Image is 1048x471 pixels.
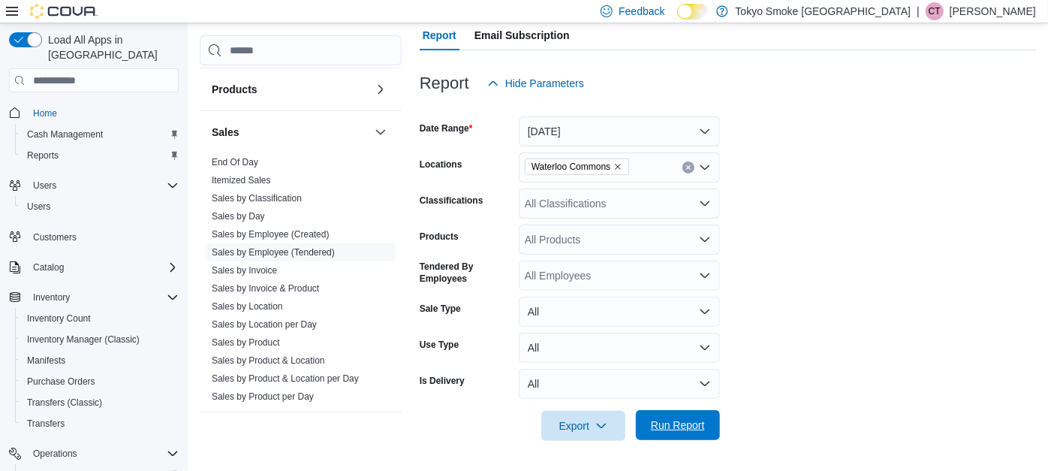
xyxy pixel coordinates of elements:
div: Sales [200,153,402,412]
span: Sales by Employee (Created) [212,228,330,240]
label: Date Range [420,122,473,134]
button: Run Report [636,410,720,440]
a: Cash Management [21,125,109,143]
span: Run Report [651,418,705,433]
a: Transfers (Classic) [21,394,108,412]
span: Transfers [27,418,65,430]
span: Sales by Product & Location per Day [212,373,359,385]
span: Manifests [21,352,179,370]
a: Transfers [21,415,71,433]
a: Sales by Product & Location per Day [212,373,359,384]
span: Export [550,411,616,441]
button: Open list of options [699,198,711,210]
span: Inventory [27,288,179,306]
a: Itemized Sales [212,175,271,186]
span: Transfers [21,415,179,433]
a: Sales by Location per Day [212,319,317,330]
span: Cash Management [27,128,103,140]
span: Feedback [619,4,664,19]
a: Purchase Orders [21,373,101,391]
button: Reports [15,145,185,166]
span: Manifests [27,355,65,367]
button: Inventory Manager (Classic) [15,329,185,350]
span: Users [21,198,179,216]
a: Sales by Product [212,337,280,348]
label: Sale Type [420,303,461,315]
div: Caitlin Thomas [926,2,944,20]
label: Tendered By Employees [420,261,513,285]
span: Catalog [27,258,179,276]
span: Inventory Count [21,309,179,328]
span: Hide Parameters [505,76,584,91]
a: Sales by Invoice [212,265,277,276]
a: End Of Day [212,157,258,168]
span: CT [929,2,941,20]
a: Inventory Count [21,309,97,328]
span: Transfers (Classic) [27,397,102,409]
button: Clear input [682,162,694,174]
a: Sales by Location [212,301,283,312]
span: Inventory Manager (Classic) [27,334,140,346]
span: Inventory Count [27,312,91,325]
input: Dark Mode [677,4,709,20]
button: Cash Management [15,124,185,145]
a: Reports [21,146,65,165]
span: Sales by Classification [212,192,302,204]
span: Transfers (Classic) [21,394,179,412]
button: Operations [3,443,185,464]
span: Users [27,201,50,213]
span: Sales by Invoice [212,264,277,276]
span: Sales by Product [212,337,280,349]
span: Catalog [33,261,64,273]
span: Operations [27,445,179,463]
button: Transfers (Classic) [15,392,185,413]
button: Manifests [15,350,185,371]
a: Sales by Employee (Tendered) [212,247,335,258]
a: Sales by Employee (Created) [212,229,330,240]
a: Manifests [21,352,71,370]
span: Customers [33,231,77,243]
button: Inventory Count [15,308,185,329]
label: Products [420,231,459,243]
span: Load All Apps in [GEOGRAPHIC_DATA] [42,32,179,62]
button: Users [15,196,185,217]
a: Sales by Day [212,211,265,222]
span: Sales by Product per Day [212,391,314,403]
span: Purchase Orders [21,373,179,391]
button: [DATE] [519,116,720,146]
p: [PERSON_NAME] [950,2,1036,20]
button: Sales [372,123,390,141]
button: Remove Waterloo Commons from selection in this group [613,162,622,171]
span: Reports [27,149,59,162]
button: Open list of options [699,234,711,246]
p: | [917,2,920,20]
a: Inventory Manager (Classic) [21,331,146,349]
p: Tokyo Smoke [GEOGRAPHIC_DATA] [736,2,911,20]
a: Users [21,198,56,216]
span: Sales by Invoice & Product [212,282,319,294]
a: Sales by Invoice & Product [212,283,319,294]
span: Users [33,180,56,192]
span: Inventory Manager (Classic) [21,331,179,349]
span: Sales by Location per Day [212,319,317,331]
button: All [519,369,720,399]
button: Open list of options [699,270,711,282]
button: Hide Parameters [481,68,590,98]
label: Use Type [420,339,459,351]
button: Customers [3,226,185,248]
button: Sales [212,125,369,140]
a: Sales by Product & Location [212,355,325,366]
label: Is Delivery [420,375,465,387]
span: Reports [21,146,179,165]
img: Cova [30,4,98,19]
span: Report [423,20,456,50]
button: All [519,297,720,327]
span: Email Subscription [474,20,570,50]
span: Home [33,107,57,119]
label: Locations [420,159,462,171]
span: Sales by Employee (Tendered) [212,246,335,258]
button: All [519,333,720,363]
button: Purchase Orders [15,371,185,392]
a: Sales by Product per Day [212,391,314,402]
